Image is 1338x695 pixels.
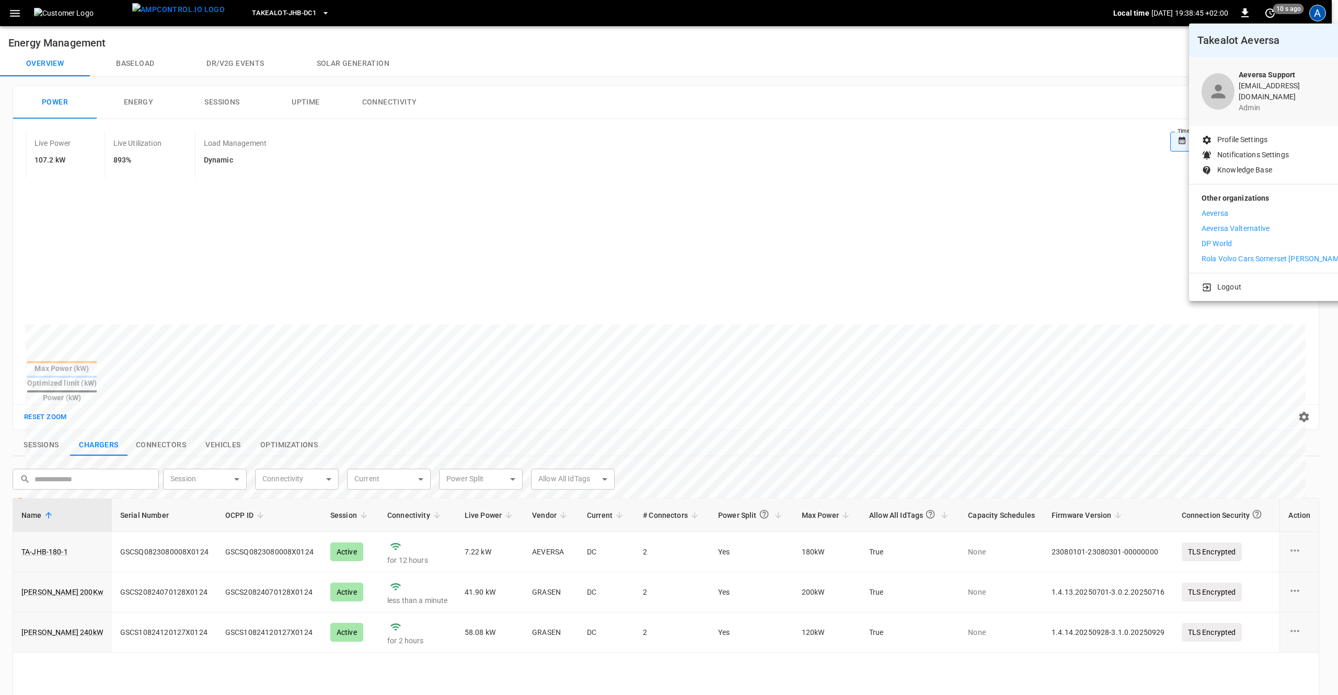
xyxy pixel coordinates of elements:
b: Aeversa Support [1239,71,1295,79]
p: Aeversa [1202,208,1228,219]
p: Aeversa Valternative [1202,223,1270,234]
p: Logout [1217,282,1241,293]
div: profile-icon [1202,73,1235,110]
p: Notifications Settings [1217,149,1289,160]
p: Profile Settings [1217,134,1267,145]
p: DP World [1202,238,1232,249]
p: Knowledge Base [1217,165,1272,176]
